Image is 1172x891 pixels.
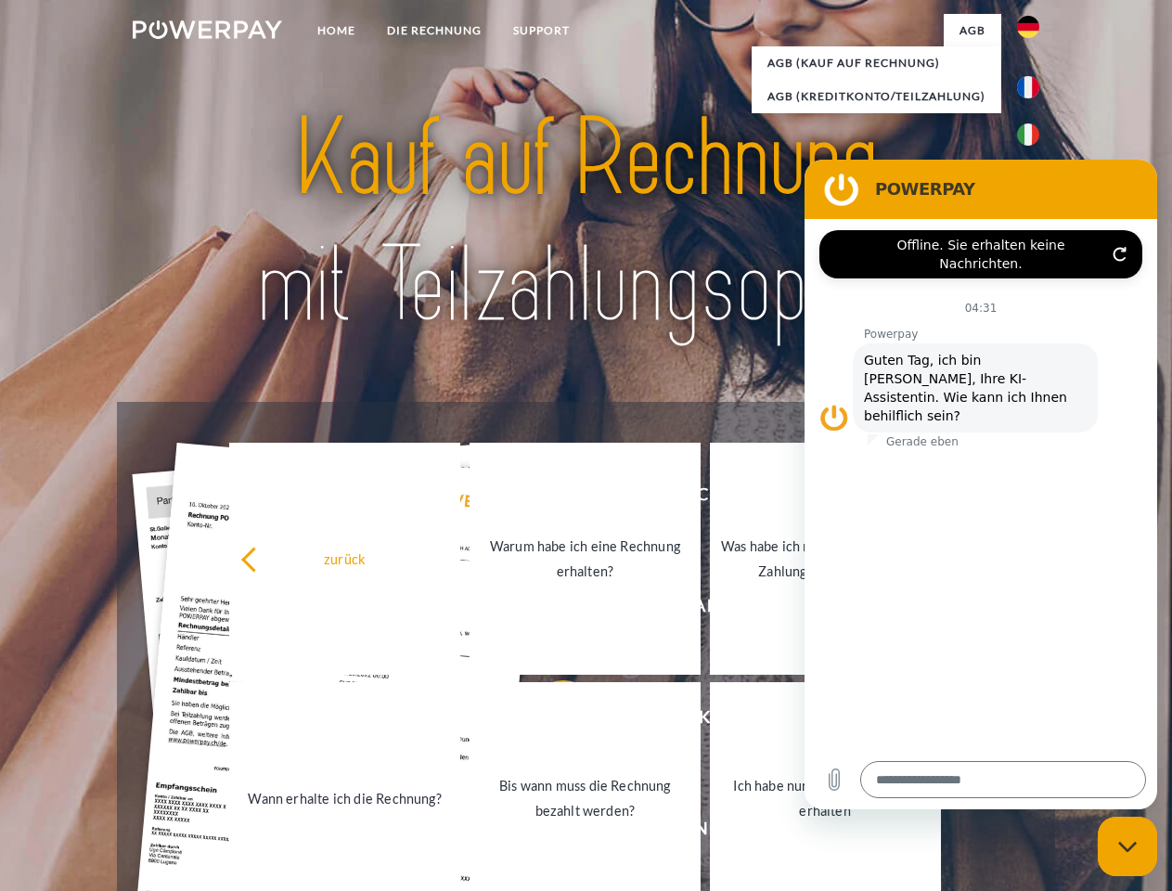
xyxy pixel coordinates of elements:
[133,20,282,39] img: logo-powerpay-white.svg
[710,443,941,675] a: Was habe ich noch offen, ist meine Zahlung eingegangen?
[1017,123,1039,146] img: it
[752,46,1001,80] a: AGB (Kauf auf Rechnung)
[481,534,689,584] div: Warum habe ich eine Rechnung erhalten?
[371,14,497,47] a: DIE RECHNUNG
[481,773,689,823] div: Bis wann muss die Rechnung bezahlt werden?
[497,14,586,47] a: SUPPORT
[1098,817,1157,876] iframe: Schaltfläche zum Öffnen des Messaging-Fensters; Konversation läuft
[302,14,371,47] a: Home
[805,160,1157,809] iframe: Messaging-Fenster
[721,773,930,823] div: Ich habe nur eine Teillieferung erhalten
[944,14,1001,47] a: agb
[1017,16,1039,38] img: de
[1017,76,1039,98] img: fr
[177,89,995,355] img: title-powerpay_de.svg
[240,785,449,810] div: Wann erhalte ich die Rechnung?
[752,80,1001,113] a: AGB (Kreditkonto/Teilzahlung)
[721,534,930,584] div: Was habe ich noch offen, ist meine Zahlung eingegangen?
[240,546,449,571] div: zurück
